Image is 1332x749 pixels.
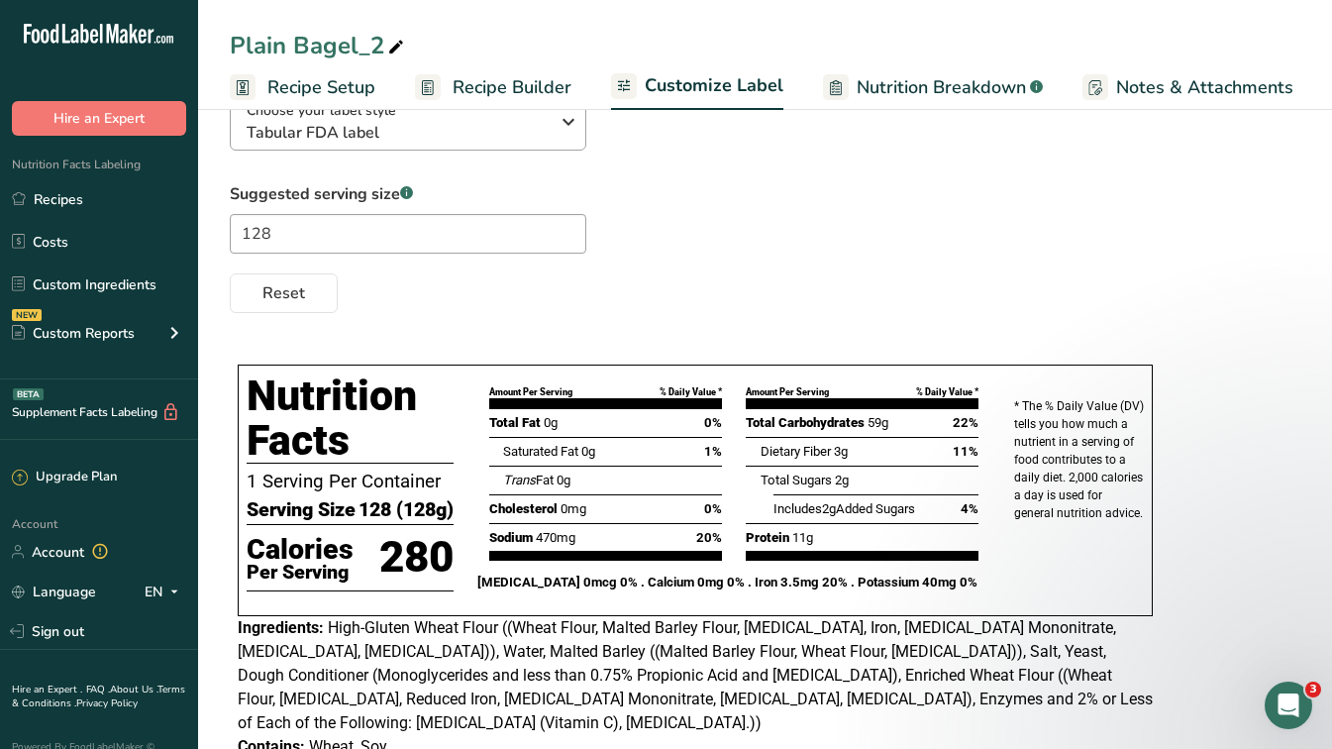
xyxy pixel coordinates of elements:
span: 0g [544,415,558,430]
button: Hire an Expert [12,101,186,136]
div: Plain Bagel_2 [230,28,408,63]
span: Cholesterol [489,501,558,516]
span: Includes Added Sugars [773,501,915,516]
a: FAQ . [86,683,110,696]
a: Hire an Expert . [12,683,82,696]
span: 0g [557,473,570,487]
span: 470mg [536,530,575,545]
span: Tabular FDA label [247,121,549,145]
h1: Nutrition Facts [247,374,454,464]
span: Recipe Setup [267,74,375,101]
span: Notes & Attachments [1116,74,1293,101]
a: Nutrition Breakdown [823,65,1043,110]
span: Reset [262,281,305,305]
div: % Daily Value * [916,385,978,399]
span: 128 (128g) [359,495,454,525]
a: Recipe Builder [415,65,571,110]
span: Total Sugars [761,473,832,487]
span: Choose your label style [247,100,396,121]
span: 11% [953,442,978,462]
p: Per Serving [247,565,354,581]
span: 2g [835,473,849,487]
span: 0% [704,499,722,519]
span: 20% [696,528,722,548]
p: [MEDICAL_DATA] 0mcg 0% . Calcium 0mg 0% . Iron 3.5mg 20% . Potassium 40mg 0% [477,573,990,592]
a: Notes & Attachments [1082,65,1293,110]
a: About Us . [110,683,157,696]
span: Saturated Fat [503,444,578,459]
a: Recipe Setup [230,65,375,110]
a: Privacy Policy [76,696,138,710]
span: Fat [503,473,554,487]
span: Customize Label [645,72,783,99]
div: Amount Per Serving [746,385,829,399]
button: Choose your label style Tabular FDA label [230,94,586,151]
a: Terms & Conditions . [12,683,185,710]
span: Recipe Builder [453,74,571,101]
div: Upgrade Plan [12,468,117,487]
p: 1 Serving Per Container [247,468,454,495]
div: Custom Reports [12,323,135,344]
label: Suggested serving size [230,182,586,206]
span: Dietary Fiber [761,444,831,459]
span: Ingredients: [238,618,324,637]
span: Serving Size [247,495,356,525]
span: Sodium [489,530,533,545]
div: NEW [12,309,42,321]
p: * The % Daily Value (DV) tells you how much a nutrient in a serving of food contributes to a dail... [1014,397,1144,523]
div: BETA [13,388,44,400]
p: Calories [247,535,354,565]
span: Total Fat [489,415,541,430]
span: 59g [868,415,888,430]
span: 11g [792,530,813,545]
span: 22% [953,413,978,433]
span: Protein [746,530,789,545]
span: 3g [834,444,848,459]
span: 1% [704,442,722,462]
a: Customize Label [611,63,783,111]
div: EN [145,580,186,603]
a: Language [12,575,96,609]
span: 0mg [561,501,586,516]
span: 0g [581,444,595,459]
span: 0% [704,413,722,433]
p: 280 [379,525,454,590]
span: Total Carbohydrates [746,415,865,430]
span: 2g [822,501,836,516]
i: Trans [503,473,536,487]
span: 4% [961,499,978,519]
span: High-Gluten Wheat Flour ((Wheat Flour, Malted Barley Flour, [MEDICAL_DATA], Iron, [MEDICAL_DATA] ... [238,618,1153,732]
iframe: Intercom live chat [1265,682,1312,729]
div: % Daily Value * [660,385,722,399]
span: Nutrition Breakdown [857,74,1026,101]
span: 3 [1305,682,1321,697]
button: Reset [230,273,338,313]
div: Amount Per Serving [489,385,572,399]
